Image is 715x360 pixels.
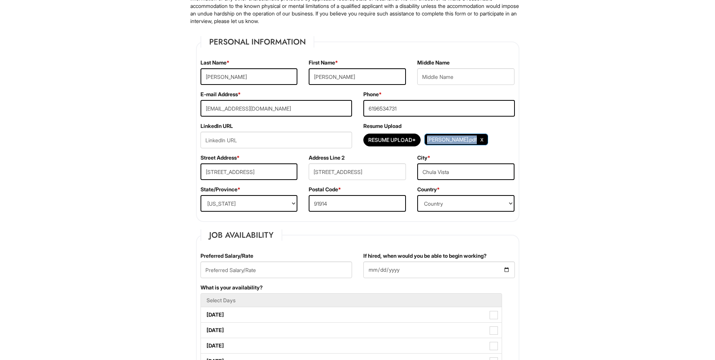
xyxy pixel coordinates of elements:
[309,195,406,212] input: Postal Code
[201,36,314,48] legend: Personal Information
[201,68,298,85] input: Last Name
[201,262,352,278] input: Preferred Salary/Rate
[417,59,450,66] label: Middle Name
[363,91,382,98] label: Phone
[201,59,230,66] label: Last Name
[201,163,298,180] input: Street Address
[417,154,430,162] label: City
[201,154,240,162] label: Street Address
[201,338,502,353] label: [DATE]
[309,68,406,85] input: First Name
[417,68,514,85] input: Middle Name
[207,297,496,303] h5: Select Days
[309,154,344,162] label: Address Line 2
[201,323,502,338] label: [DATE]
[363,122,401,130] label: Resume Upload
[201,229,282,241] legend: Job Availability
[201,284,263,291] label: What is your availability?
[201,252,253,260] label: Preferred Salary/Rate
[363,134,421,146] button: Resume Upload*Resume Upload*
[201,100,352,117] input: E-mail Address
[479,134,485,145] a: Clear Uploaded File
[309,163,406,180] input: Apt., Suite, Box, etc.
[201,122,233,130] label: LinkedIn URL
[201,307,502,322] label: [DATE]
[201,186,240,193] label: State/Province
[309,186,341,193] label: Postal Code
[417,195,514,212] select: Country
[201,195,298,212] select: State/Province
[363,252,487,260] label: If hired, when would you be able to begin working?
[427,136,477,143] span: [PERSON_NAME].pdf
[417,186,440,193] label: Country
[363,100,515,117] input: Phone
[417,163,514,180] input: City
[201,91,241,98] label: E-mail Address
[201,132,352,148] input: LinkedIn URL
[309,59,338,66] label: First Name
